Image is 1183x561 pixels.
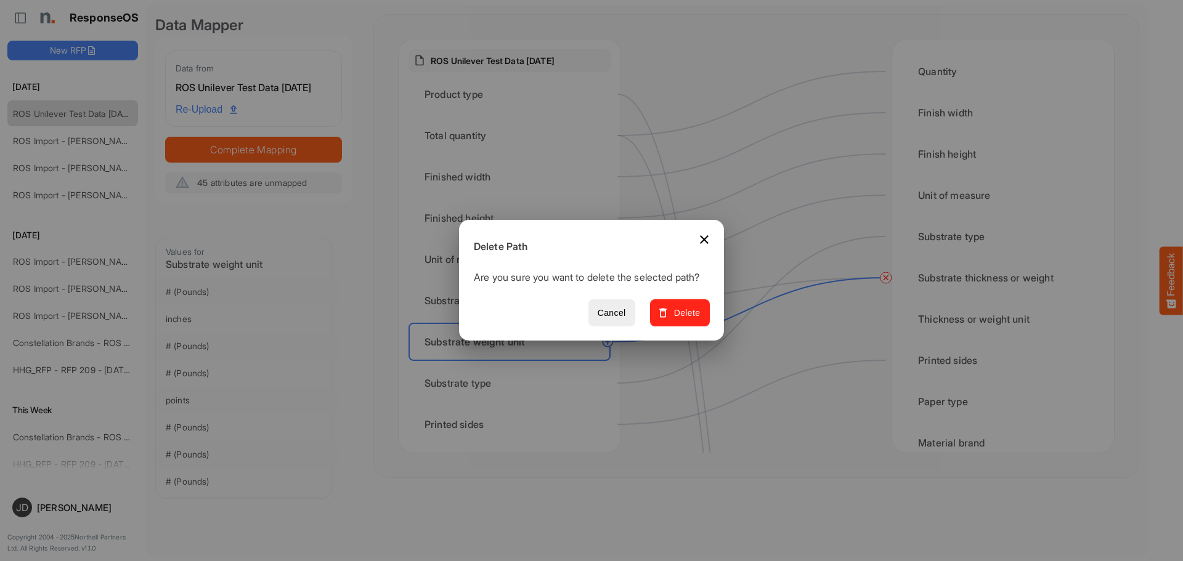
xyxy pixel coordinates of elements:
span: Delete [659,305,701,321]
p: Are you sure you want to delete the selected path? [474,270,700,289]
button: Delete [650,299,710,327]
h6: Delete Path [474,239,700,255]
button: Close dialog [689,225,719,254]
button: Cancel [588,299,635,327]
span: Cancel [598,305,626,321]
